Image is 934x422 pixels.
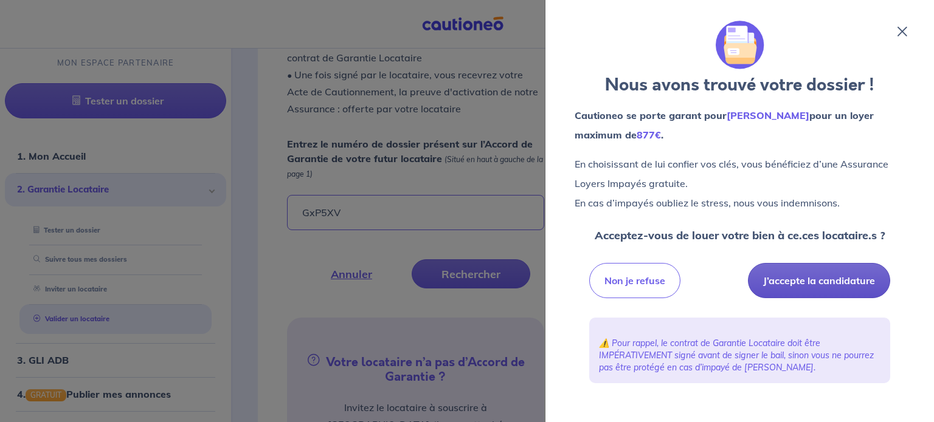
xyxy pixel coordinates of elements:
[748,263,890,298] button: J’accepte la candidature
[727,109,809,121] em: [PERSON_NAME]
[637,129,661,141] em: 877€
[716,21,764,69] img: illu_folder.svg
[599,337,880,373] p: ⚠️ Pour rappel, le contrat de Garantie Locataire doit être IMPÉRATIVEMENT signé avant de signer l...
[589,263,680,298] button: Non je refuse
[595,228,885,242] strong: Acceptez-vous de louer votre bien à ce.ces locataire.s ?
[575,109,874,141] strong: Cautioneo se porte garant pour pour un loyer maximum de .
[605,73,874,97] strong: Nous avons trouvé votre dossier !
[575,154,905,213] p: En choisissant de lui confier vos clés, vous bénéficiez d’une Assurance Loyers Impayés gratuite. ...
